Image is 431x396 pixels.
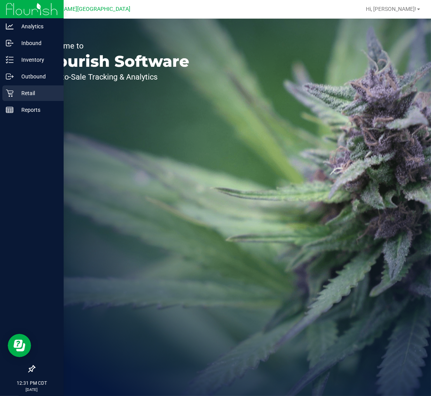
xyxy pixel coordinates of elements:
p: Reports [14,105,60,115]
inline-svg: Retail [6,89,14,97]
inline-svg: Inbound [6,39,14,47]
p: Retail [14,89,60,98]
inline-svg: Reports [6,106,14,114]
p: 12:31 PM CDT [3,380,60,387]
p: Analytics [14,22,60,31]
p: Flourish Software [42,54,189,69]
span: Ft [PERSON_NAME][GEOGRAPHIC_DATA] [28,6,130,12]
p: Inbound [14,38,60,48]
iframe: Resource center [8,334,31,357]
inline-svg: Outbound [6,73,14,80]
p: Inventory [14,55,60,64]
span: Hi, [PERSON_NAME]! [366,6,416,12]
p: Seed-to-Sale Tracking & Analytics [42,73,189,81]
p: [DATE] [3,387,60,393]
inline-svg: Analytics [6,23,14,30]
inline-svg: Inventory [6,56,14,64]
p: Welcome to [42,42,189,50]
p: Outbound [14,72,60,81]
